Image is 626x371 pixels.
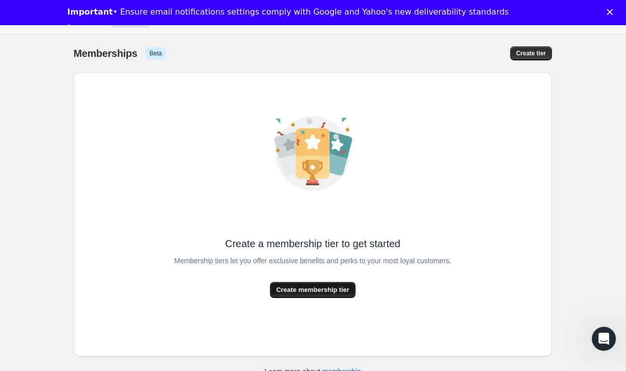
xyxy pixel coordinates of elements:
span: Beta [150,49,162,57]
b: Important [67,7,113,17]
button: Create membership tier [270,282,355,298]
span: Memberships [74,47,137,59]
div: Close [607,9,617,15]
iframe: Intercom live chat [592,327,616,351]
span: Create tier [516,49,546,57]
span: Create a membership tier to get started [225,237,400,251]
div: • Ensure email notifications settings comply with Google and Yahoo's new deliverability standards [67,7,509,17]
span: Create membership tier [276,285,349,295]
button: Create tier [510,46,552,60]
span: Membership tiers let you offer exclusive benefits and perks to your most loyal customers. [174,254,451,268]
a: Learn more [67,23,119,34]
